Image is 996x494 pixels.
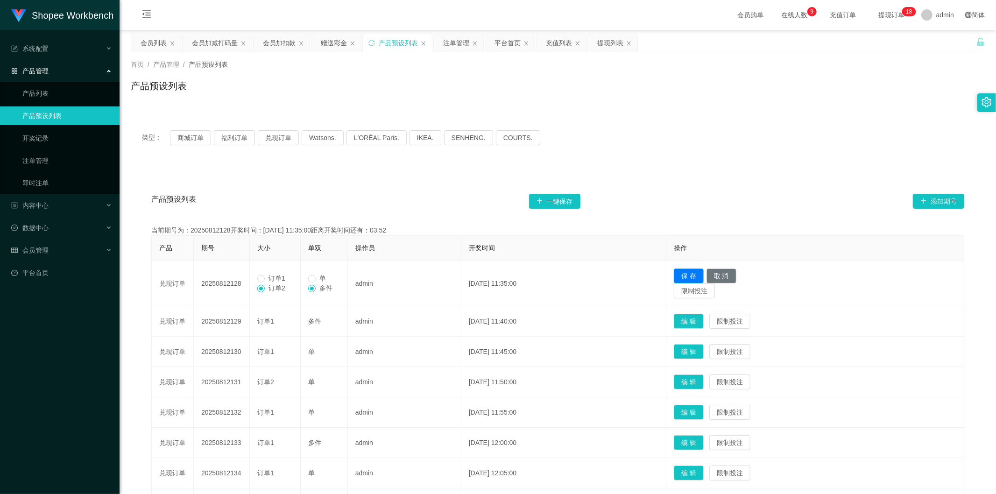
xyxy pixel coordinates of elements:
[22,84,112,103] a: 产品列表
[257,469,274,477] span: 订单1
[807,7,817,16] sup: 9
[410,130,441,145] button: IKEA.
[152,337,194,367] td: 兑现订单
[131,79,187,93] h1: 产品预设列表
[709,344,750,359] button: 限制投注
[674,374,704,389] button: 编 辑
[709,466,750,480] button: 限制投注
[965,12,972,18] i: 图标: global
[189,61,228,68] span: 产品预设列表
[11,45,18,52] i: 图标: form
[11,225,18,231] i: 图标: check-circle-o
[346,130,407,145] button: L'ORÉAL Paris.
[348,397,461,428] td: admin
[355,244,375,252] span: 操作员
[194,306,250,337] td: 20250812129
[11,224,49,232] span: 数据中心
[348,428,461,458] td: admin
[350,41,355,46] i: 图标: close
[308,409,315,416] span: 单
[194,337,250,367] td: 20250812130
[152,458,194,488] td: 兑现订单
[461,261,666,306] td: [DATE] 11:35:00
[709,405,750,420] button: 限制投注
[874,12,909,18] span: 提现订单
[11,202,49,209] span: 内容中心
[674,405,704,420] button: 编 辑
[214,130,255,145] button: 福利订单
[257,244,270,252] span: 大小
[308,439,321,446] span: 多件
[348,367,461,397] td: admin
[626,41,632,46] i: 图标: close
[11,247,49,254] span: 会员管理
[194,458,250,488] td: 20250812134
[194,367,250,397] td: 20250812131
[257,378,274,386] span: 订单2
[461,367,666,397] td: [DATE] 11:50:00
[496,130,540,145] button: COURTS.
[494,34,521,52] div: 平台首页
[348,261,461,306] td: admin
[709,374,750,389] button: 限制投注
[170,41,175,46] i: 图标: close
[265,284,289,292] span: 订单2
[674,435,704,450] button: 编 辑
[298,41,304,46] i: 图标: close
[308,469,315,477] span: 单
[674,466,704,480] button: 编 辑
[709,435,750,450] button: 限制投注
[240,41,246,46] i: 图标: close
[902,7,916,16] sup: 18
[11,247,18,254] i: 图标: table
[151,194,196,209] span: 产品预设列表
[461,337,666,367] td: [DATE] 11:45:00
[141,34,167,52] div: 会员列表
[257,439,274,446] span: 订单1
[368,40,375,46] i: 图标: sync
[22,106,112,125] a: 产品预设列表
[152,306,194,337] td: 兑现订单
[11,67,49,75] span: 产品管理
[257,348,274,355] span: 订单1
[32,0,113,30] h1: Shopee Workbench
[308,318,321,325] span: 多件
[674,283,715,298] button: 限制投注
[674,244,687,252] span: 操作
[674,344,704,359] button: 编 辑
[131,0,162,30] i: 图标: menu-fold
[152,397,194,428] td: 兑现订单
[461,306,666,337] td: [DATE] 11:40:00
[11,202,18,209] i: 图标: profile
[159,244,172,252] span: 产品
[194,428,250,458] td: 20250812133
[472,41,478,46] i: 图标: close
[321,34,347,52] div: 赠送彩金
[546,34,572,52] div: 充值列表
[777,12,812,18] span: 在线人数
[348,306,461,337] td: admin
[523,41,529,46] i: 图标: close
[11,68,18,74] i: 图标: appstore-o
[348,458,461,488] td: admin
[529,194,580,209] button: 图标: plus一键保存
[11,11,113,19] a: Shopee Workbench
[201,244,214,252] span: 期号
[825,12,861,18] span: 充值订单
[308,244,321,252] span: 单双
[674,268,704,283] button: 保 存
[308,348,315,355] span: 单
[142,130,170,145] span: 类型：
[982,97,992,107] i: 图标: setting
[148,61,149,68] span: /
[11,9,26,22] img: logo.9652507e.png
[258,130,299,145] button: 兑现订单
[194,397,250,428] td: 20250812132
[22,129,112,148] a: 开奖记录
[461,397,666,428] td: [DATE] 11:55:00
[308,378,315,386] span: 单
[706,268,736,283] button: 取 消
[461,458,666,488] td: [DATE] 12:05:00
[348,337,461,367] td: admin
[421,41,426,46] i: 图标: close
